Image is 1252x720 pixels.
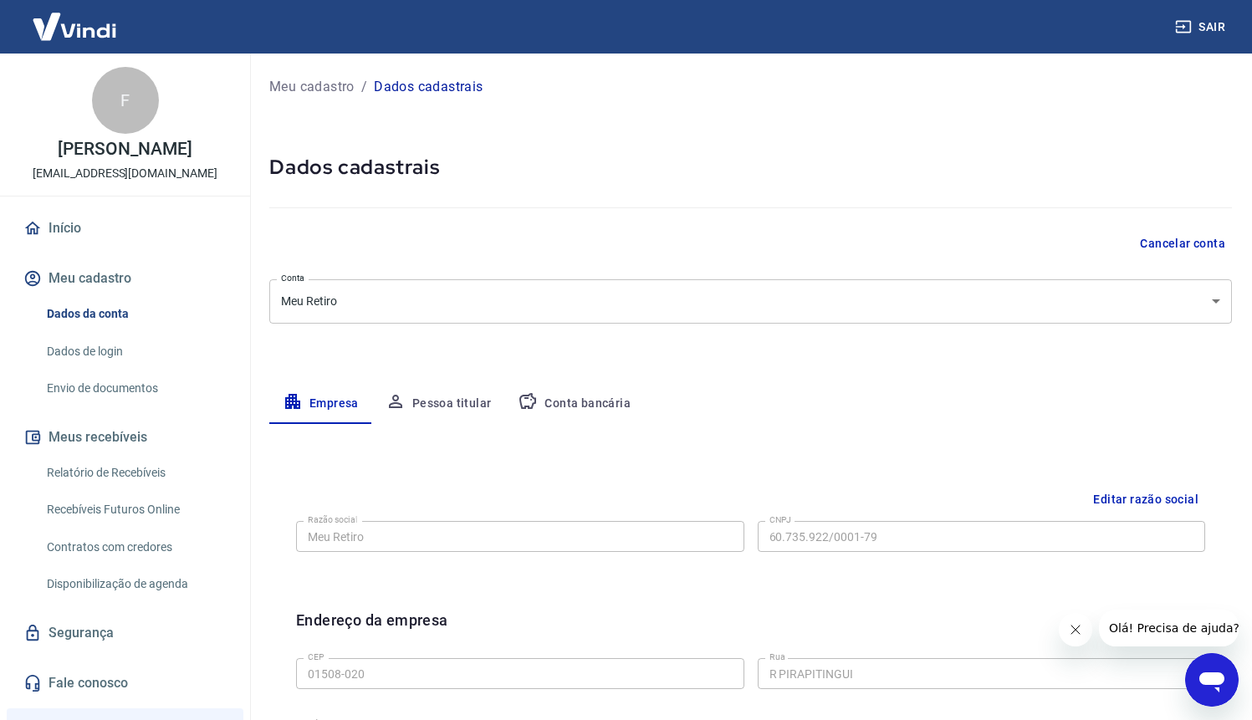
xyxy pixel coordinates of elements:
[40,530,230,564] a: Contratos com credores
[281,272,304,284] label: Conta
[1185,653,1239,707] iframe: Button to launch messaging window
[33,165,217,182] p: [EMAIL_ADDRESS][DOMAIN_NAME]
[40,297,230,331] a: Dados da conta
[361,77,367,97] p: /
[1086,484,1205,515] button: Editar razão social
[269,154,1232,181] h5: Dados cadastrais
[92,67,159,134] div: F
[1133,228,1232,259] button: Cancelar conta
[58,140,192,158] p: [PERSON_NAME]
[20,665,230,702] a: Fale conosco
[374,77,483,97] p: Dados cadastrais
[296,609,448,651] h6: Endereço da empresa
[20,419,230,456] button: Meus recebíveis
[10,12,141,25] span: Olá! Precisa de ajuda?
[1099,610,1239,646] iframe: Message from company
[308,651,324,663] label: CEP
[269,384,372,424] button: Empresa
[20,210,230,247] a: Início
[20,615,230,651] a: Segurança
[40,456,230,490] a: Relatório de Recebíveis
[504,384,644,424] button: Conta bancária
[40,371,230,406] a: Envio de documentos
[1059,613,1092,646] iframe: Close message
[40,493,230,527] a: Recebíveis Futuros Online
[269,279,1232,324] div: Meu Retiro
[20,1,129,52] img: Vindi
[372,384,505,424] button: Pessoa titular
[20,260,230,297] button: Meu cadastro
[769,651,785,663] label: Rua
[269,77,355,97] a: Meu cadastro
[40,334,230,369] a: Dados de login
[1172,12,1232,43] button: Sair
[308,513,357,526] label: Razão social
[40,567,230,601] a: Disponibilização de agenda
[769,513,791,526] label: CNPJ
